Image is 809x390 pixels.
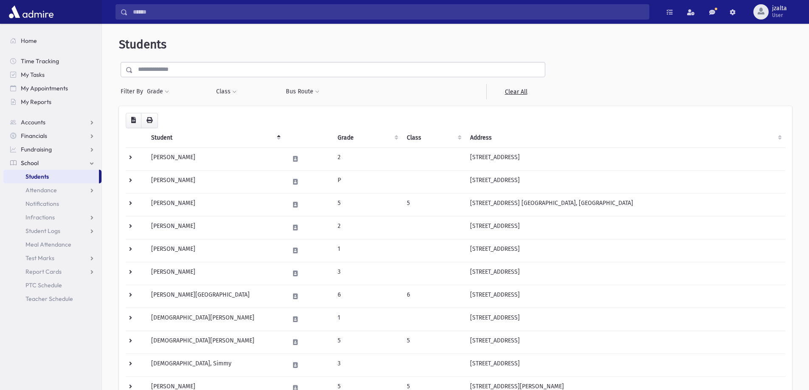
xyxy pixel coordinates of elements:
[146,262,284,285] td: [PERSON_NAME]
[21,84,68,92] span: My Appointments
[333,308,402,331] td: 1
[25,254,54,262] span: Test Marks
[772,12,787,19] span: User
[146,128,284,148] th: Student: activate to sort column descending
[3,197,101,210] a: Notifications
[465,354,785,376] td: [STREET_ADDRESS]
[333,170,402,193] td: P
[147,84,169,99] button: Grade
[3,210,101,224] a: Infractions
[465,128,785,148] th: Address: activate to sort column ascending
[146,285,284,308] td: [PERSON_NAME][GEOGRAPHIC_DATA]
[21,146,52,153] span: Fundraising
[402,285,465,308] td: 6
[146,354,284,376] td: [DEMOGRAPHIC_DATA], Simmy
[3,143,101,156] a: Fundraising
[128,4,649,20] input: Search
[333,285,402,308] td: 6
[21,57,59,65] span: Time Tracking
[216,84,237,99] button: Class
[146,170,284,193] td: [PERSON_NAME]
[141,113,158,128] button: Print
[333,262,402,285] td: 3
[333,128,402,148] th: Grade: activate to sort column ascending
[119,37,166,51] span: Students
[21,159,39,167] span: School
[333,354,402,376] td: 3
[402,193,465,216] td: 5
[333,239,402,262] td: 1
[465,285,785,308] td: [STREET_ADDRESS]
[3,292,101,306] a: Teacher Schedule
[3,170,99,183] a: Students
[402,331,465,354] td: 5
[25,173,49,180] span: Students
[3,251,101,265] a: Test Marks
[146,216,284,239] td: [PERSON_NAME]
[25,241,71,248] span: Meal Attendance
[21,37,37,45] span: Home
[3,183,101,197] a: Attendance
[3,81,101,95] a: My Appointments
[25,295,73,303] span: Teacher Schedule
[333,147,402,170] td: 2
[25,186,57,194] span: Attendance
[146,239,284,262] td: [PERSON_NAME]
[146,147,284,170] td: [PERSON_NAME]
[3,115,101,129] a: Accounts
[465,262,785,285] td: [STREET_ADDRESS]
[126,113,141,128] button: CSV
[465,331,785,354] td: [STREET_ADDRESS]
[772,5,787,12] span: jzalta
[21,132,47,140] span: Financials
[333,216,402,239] td: 2
[21,71,45,79] span: My Tasks
[333,193,402,216] td: 5
[3,34,101,48] a: Home
[3,68,101,81] a: My Tasks
[25,227,60,235] span: Student Logs
[486,84,545,99] a: Clear All
[3,54,101,68] a: Time Tracking
[25,281,62,289] span: PTC Schedule
[121,87,147,96] span: Filter By
[3,95,101,109] a: My Reports
[146,331,284,354] td: [DEMOGRAPHIC_DATA][PERSON_NAME]
[333,331,402,354] td: 5
[21,98,51,106] span: My Reports
[25,200,59,208] span: Notifications
[3,238,101,251] a: Meal Attendance
[3,156,101,170] a: School
[146,308,284,331] td: [DEMOGRAPHIC_DATA][PERSON_NAME]
[3,265,101,278] a: Report Cards
[3,129,101,143] a: Financials
[402,128,465,148] th: Class: activate to sort column ascending
[3,224,101,238] a: Student Logs
[3,278,101,292] a: PTC Schedule
[21,118,45,126] span: Accounts
[465,239,785,262] td: [STREET_ADDRESS]
[285,84,320,99] button: Bus Route
[465,216,785,239] td: [STREET_ADDRESS]
[7,3,56,20] img: AdmirePro
[465,193,785,216] td: [STREET_ADDRESS] [GEOGRAPHIC_DATA], [GEOGRAPHIC_DATA]
[465,170,785,193] td: [STREET_ADDRESS]
[25,268,62,275] span: Report Cards
[465,308,785,331] td: [STREET_ADDRESS]
[465,147,785,170] td: [STREET_ADDRESS]
[25,213,55,221] span: Infractions
[146,193,284,216] td: [PERSON_NAME]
